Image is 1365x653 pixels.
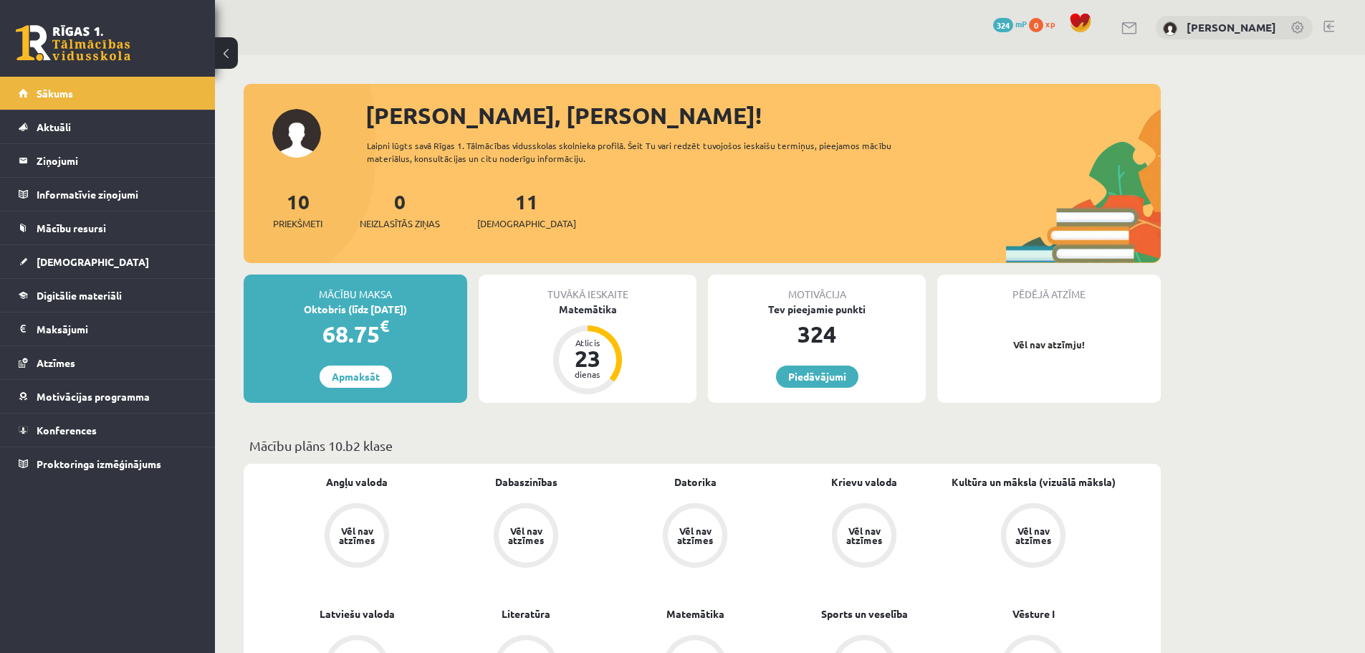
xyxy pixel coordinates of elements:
[337,526,377,545] div: Vēl nav atzīmes
[844,526,884,545] div: Vēl nav atzīmes
[272,503,441,571] a: Vēl nav atzīmes
[320,606,395,621] a: Latviešu valoda
[610,503,780,571] a: Vēl nav atzīmes
[249,436,1155,455] p: Mācību plāns 10.b2 klase
[708,302,926,317] div: Tev pieejamie punkti
[952,475,1116,490] a: Kultūra un māksla (vizuālā māksla)
[37,144,197,177] legend: Ziņojumi
[1163,22,1177,36] img: Anastasija Skorobogatova
[1013,526,1053,545] div: Vēl nav atzīmes
[495,475,557,490] a: Dabaszinības
[708,317,926,351] div: 324
[244,317,467,351] div: 68.75
[1187,20,1276,34] a: [PERSON_NAME]
[37,457,161,470] span: Proktoringa izmēģinājums
[360,189,440,231] a: 0Neizlasītās ziņas
[19,279,197,312] a: Digitālie materiāli
[1045,18,1055,29] span: xp
[19,178,197,211] a: Informatīvie ziņojumi
[566,338,609,347] div: Atlicis
[821,606,908,621] a: Sports un veselība
[1029,18,1043,32] span: 0
[360,216,440,231] span: Neizlasītās ziņas
[19,245,197,278] a: [DEMOGRAPHIC_DATA]
[566,370,609,378] div: dienas
[380,315,389,336] span: €
[16,25,130,61] a: Rīgas 1. Tālmācības vidusskola
[937,275,1161,302] div: Pēdējā atzīme
[37,313,197,345] legend: Maksājumi
[949,503,1118,571] a: Vēl nav atzīmes
[506,526,546,545] div: Vēl nav atzīmes
[365,98,1161,133] div: [PERSON_NAME], [PERSON_NAME]!
[1029,18,1062,29] a: 0 xp
[776,366,858,388] a: Piedāvājumi
[367,139,917,165] div: Laipni lūgts savā Rīgas 1. Tālmācības vidusskolas skolnieka profilā. Šeit Tu vari redzēt tuvojošo...
[19,414,197,447] a: Konferences
[944,338,1154,352] p: Vēl nav atzīmju!
[37,255,149,268] span: [DEMOGRAPHIC_DATA]
[1012,606,1055,621] a: Vēsture I
[674,475,717,490] a: Datorika
[244,275,467,302] div: Mācību maksa
[19,211,197,244] a: Mācību resursi
[19,447,197,480] a: Proktoringa izmēģinājums
[19,380,197,413] a: Motivācijas programma
[477,216,576,231] span: [DEMOGRAPHIC_DATA]
[477,189,576,231] a: 11[DEMOGRAPHIC_DATA]
[479,275,696,302] div: Tuvākā ieskaite
[19,346,197,379] a: Atzīmes
[1015,18,1027,29] span: mP
[831,475,897,490] a: Krievu valoda
[666,606,724,621] a: Matemātika
[708,275,926,302] div: Motivācija
[993,18,1013,32] span: 324
[37,87,73,100] span: Sākums
[780,503,949,571] a: Vēl nav atzīmes
[37,390,150,403] span: Motivācijas programma
[479,302,696,317] div: Matemātika
[273,216,322,231] span: Priekšmeti
[479,302,696,396] a: Matemātika Atlicis 23 dienas
[19,110,197,143] a: Aktuāli
[675,526,715,545] div: Vēl nav atzīmes
[273,189,322,231] a: 10Priekšmeti
[37,120,71,133] span: Aktuāli
[19,313,197,345] a: Maksājumi
[19,144,197,177] a: Ziņojumi
[320,366,392,388] a: Apmaksāt
[993,18,1027,29] a: 324 mP
[37,289,122,302] span: Digitālie materiāli
[19,77,197,110] a: Sākums
[37,178,197,211] legend: Informatīvie ziņojumi
[244,302,467,317] div: Oktobris (līdz [DATE])
[441,503,610,571] a: Vēl nav atzīmes
[37,221,106,234] span: Mācību resursi
[37,356,75,369] span: Atzīmes
[566,347,609,370] div: 23
[326,475,388,490] a: Angļu valoda
[37,424,97,437] span: Konferences
[502,606,550,621] a: Literatūra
